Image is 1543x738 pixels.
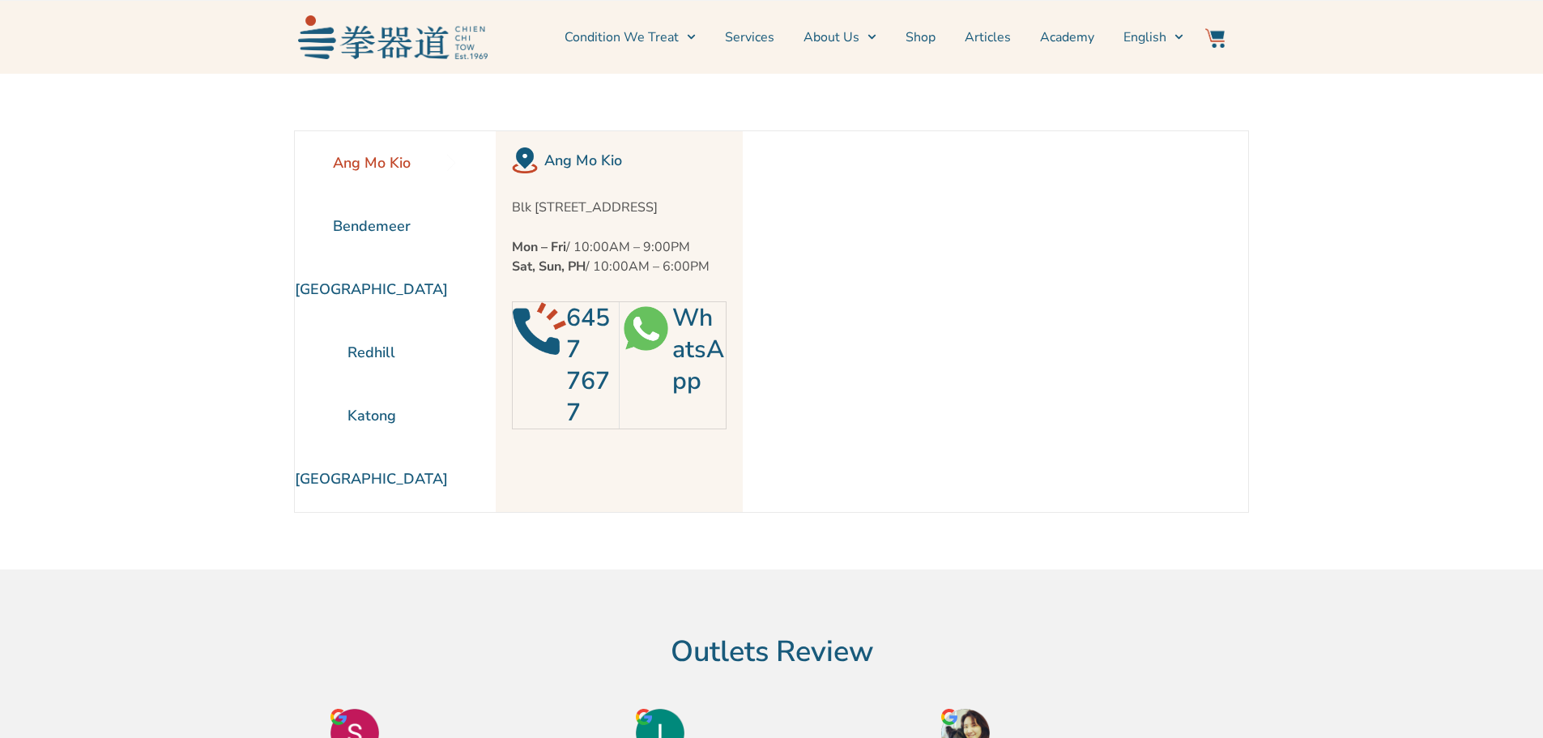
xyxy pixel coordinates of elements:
p: / 10:00AM – 9:00PM / 10:00AM – 6:00PM [512,237,727,276]
nav: Menu [496,17,1184,58]
p: Blk [STREET_ADDRESS] [512,198,727,217]
a: 6457 7677 [566,301,610,429]
a: Services [725,17,774,58]
a: Shop [906,17,936,58]
a: About Us [803,17,876,58]
iframe: Chien Chi Tow Healthcare Ang Mo Kio [743,131,1201,512]
img: Website Icon-03 [1205,28,1225,48]
a: Academy [1040,17,1094,58]
strong: Mon – Fri [512,238,566,256]
a: WhatsApp [672,301,724,398]
h2: Outlets Review [306,634,1238,670]
span: English [1123,28,1166,47]
strong: Sat, Sun, PH [512,258,586,275]
a: Articles [965,17,1011,58]
a: English [1123,17,1183,58]
h2: Ang Mo Kio [544,149,727,172]
a: Condition We Treat [565,17,696,58]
